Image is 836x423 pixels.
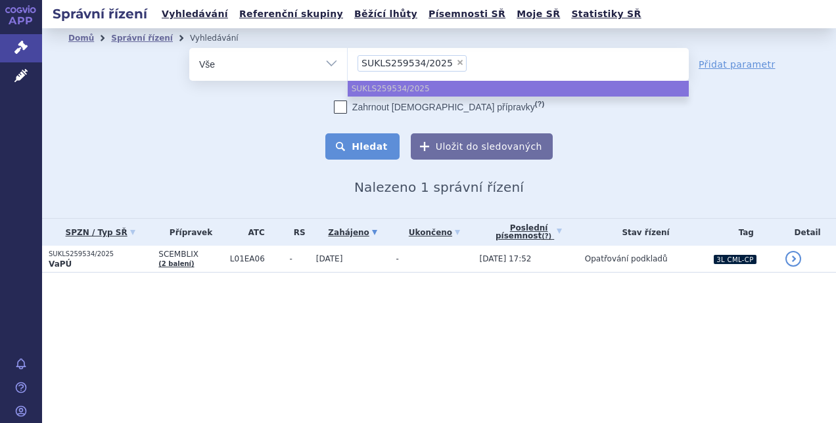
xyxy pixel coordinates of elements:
[578,219,707,246] th: Stav řízení
[714,255,756,264] i: 3L CML-CP
[316,254,343,263] span: [DATE]
[190,28,256,48] li: Vyhledávání
[542,233,551,240] abbr: (?)
[223,219,283,246] th: ATC
[411,133,553,160] button: Uložit do sledovaných
[425,5,509,23] a: Písemnosti SŘ
[354,179,524,195] span: Nalezeno 1 správní řízení
[42,5,158,23] h2: Správní řízení
[361,58,453,68] span: SUKLS259534/2025
[111,33,173,43] a: Správní řízení
[535,100,544,108] abbr: (?)
[513,5,564,23] a: Moje SŘ
[49,250,152,259] p: SUKLS259534/2025
[334,100,544,114] label: Zahrnout [DEMOGRAPHIC_DATA] přípravky
[325,133,400,160] button: Hledat
[350,5,421,23] a: Běžící lhůty
[158,250,223,259] span: SCEMBLIX
[316,223,390,242] a: Zahájeno
[158,5,232,23] a: Vyhledávání
[479,219,578,246] a: Poslednípísemnost(?)
[158,260,194,267] a: (2 balení)
[779,219,836,246] th: Detail
[49,259,72,269] strong: VaPÚ
[479,254,531,263] span: [DATE] 17:52
[68,33,94,43] a: Domů
[49,223,152,242] a: SPZN / Typ SŘ
[699,58,776,71] a: Přidat parametr
[283,219,310,246] th: RS
[152,219,223,246] th: Přípravek
[290,254,310,263] span: -
[396,223,473,242] a: Ukončeno
[456,58,464,66] span: ×
[471,55,588,71] input: SUKLS259534/2025
[785,251,801,267] a: detail
[396,254,398,263] span: -
[230,254,283,263] span: L01EA06
[585,254,668,263] span: Opatřování podkladů
[235,5,347,23] a: Referenční skupiny
[707,219,779,246] th: Tag
[567,5,645,23] a: Statistiky SŘ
